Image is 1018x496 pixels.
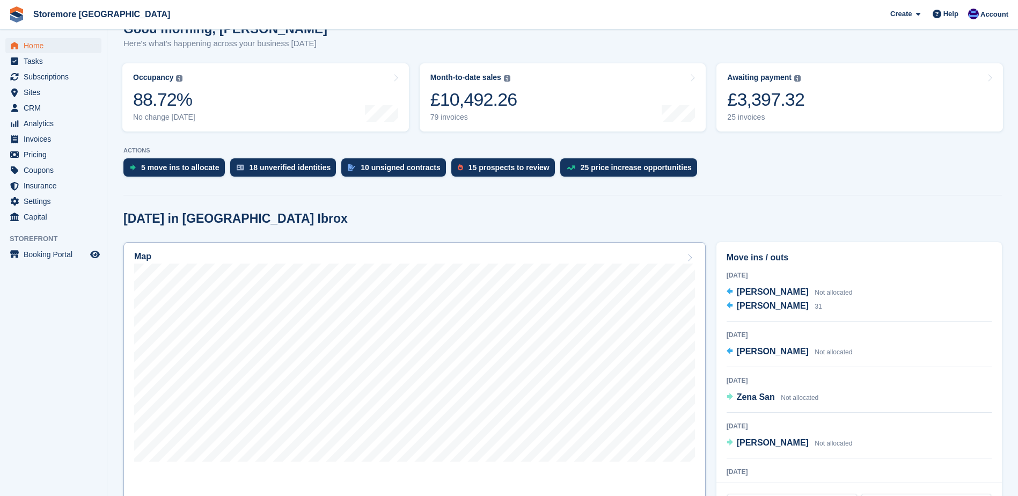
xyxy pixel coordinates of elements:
img: Angela [968,9,979,19]
div: £3,397.32 [727,89,804,111]
div: 18 unverified identities [250,163,331,172]
a: 25 price increase opportunities [560,158,702,182]
span: Account [980,9,1008,20]
a: [PERSON_NAME] Not allocated [727,286,853,300]
div: Awaiting payment [727,73,792,82]
img: contract_signature_icon-13c848040528278c33f63329250d36e43548de30e8caae1d1a13099fd9432cc5.svg [348,164,355,171]
span: Tasks [24,54,88,69]
a: menu [5,38,101,53]
a: menu [5,178,101,193]
div: [DATE] [727,330,992,340]
span: Analytics [24,116,88,131]
div: 15 prospects to review [468,163,550,172]
span: 31 [815,303,822,310]
div: No change [DATE] [133,113,195,122]
h2: [DATE] in [GEOGRAPHIC_DATA] Ibrox [123,211,348,226]
a: 10 unsigned contracts [341,158,451,182]
div: 10 unsigned contracts [361,163,441,172]
span: [PERSON_NAME] [737,438,809,447]
a: menu [5,194,101,209]
img: stora-icon-8386f47178a22dfd0bd8f6a31ec36ba5ce8667c1dd55bd0f319d3a0aa187defe.svg [9,6,25,23]
a: [PERSON_NAME] 31 [727,300,822,313]
div: [DATE] [727,421,992,431]
div: £10,492.26 [430,89,517,111]
p: ACTIONS [123,147,1002,154]
h2: Move ins / outs [727,251,992,264]
a: Zena San Not allocated [727,391,819,405]
div: Occupancy [133,73,173,82]
a: menu [5,85,101,100]
h2: Map [134,252,151,261]
img: icon-info-grey-7440780725fd019a000dd9b08b2336e03edf1995a4989e88bcd33f0948082b44.svg [794,75,801,82]
a: Storemore [GEOGRAPHIC_DATA] [29,5,174,23]
span: CRM [24,100,88,115]
span: Not allocated [815,440,852,447]
a: [PERSON_NAME] Not allocated [727,345,853,359]
img: move_ins_to_allocate_icon-fdf77a2bb77ea45bf5b3d319d69a93e2d87916cf1d5bf7949dd705db3b84f3ca.svg [130,164,136,171]
img: prospect-51fa495bee0391a8d652442698ab0144808aea92771e9ea1ae160a38d050c398.svg [458,164,463,171]
span: [PERSON_NAME] [737,287,809,296]
span: Storefront [10,234,107,244]
p: Here's what's happening across your business [DATE] [123,38,327,50]
div: 25 invoices [727,113,804,122]
span: Booking Portal [24,247,88,262]
a: Month-to-date sales £10,492.26 79 invoices [420,63,706,132]
span: Subscriptions [24,69,88,84]
img: icon-info-grey-7440780725fd019a000dd9b08b2336e03edf1995a4989e88bcd33f0948082b44.svg [176,75,182,82]
a: menu [5,100,101,115]
span: Settings [24,194,88,209]
a: menu [5,69,101,84]
div: 5 move ins to allocate [141,163,219,172]
a: 15 prospects to review [451,158,560,182]
div: Month-to-date sales [430,73,501,82]
a: Preview store [89,248,101,261]
span: Invoices [24,132,88,147]
a: Awaiting payment £3,397.32 25 invoices [716,63,1003,132]
span: Create [890,9,912,19]
a: menu [5,147,101,162]
div: [DATE] [727,271,992,280]
span: Capital [24,209,88,224]
div: 79 invoices [430,113,517,122]
span: Pricing [24,147,88,162]
a: Occupancy 88.72% No change [DATE] [122,63,409,132]
div: 25 price increase opportunities [581,163,692,172]
a: menu [5,163,101,178]
a: menu [5,116,101,131]
div: [DATE] [727,467,992,477]
a: 5 move ins to allocate [123,158,230,182]
a: 18 unverified identities [230,158,342,182]
span: Not allocated [815,289,852,296]
div: 88.72% [133,89,195,111]
img: verify_identity-adf6edd0f0f0b5bbfe63781bf79b02c33cf7c696d77639b501bdc392416b5a36.svg [237,164,244,171]
span: Home [24,38,88,53]
a: menu [5,209,101,224]
a: menu [5,247,101,262]
img: price_increase_opportunities-93ffe204e8149a01c8c9dc8f82e8f89637d9d84a8eef4429ea346261dce0b2c0.svg [567,165,575,170]
span: [PERSON_NAME] [737,347,809,356]
div: [DATE] [727,376,992,385]
a: menu [5,132,101,147]
span: Sites [24,85,88,100]
span: Insurance [24,178,88,193]
span: Zena San [737,392,775,402]
a: menu [5,54,101,69]
span: Coupons [24,163,88,178]
a: [PERSON_NAME] Not allocated [727,436,853,450]
span: Not allocated [781,394,818,402]
span: Not allocated [815,348,852,356]
span: Help [943,9,958,19]
span: [PERSON_NAME] [737,301,809,310]
img: icon-info-grey-7440780725fd019a000dd9b08b2336e03edf1995a4989e88bcd33f0948082b44.svg [504,75,510,82]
